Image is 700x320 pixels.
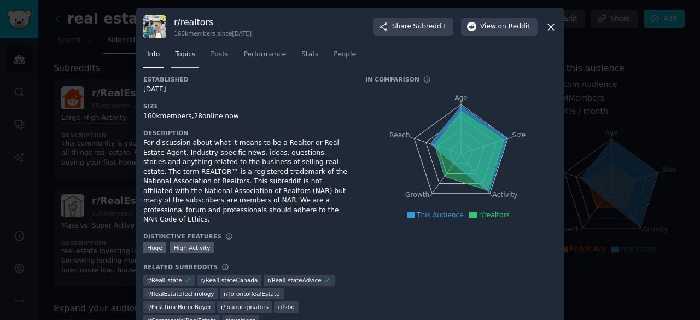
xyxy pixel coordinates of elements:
img: realtors [143,15,166,38]
tspan: Growth [405,191,429,199]
div: For discussion about what it means to be a Realtor or Real Estate Agent. Industry-specific news, ... [143,138,350,225]
span: r/ RealEstateAdvice [267,276,322,284]
h3: Description [143,129,350,137]
span: r/ TorontoRealEstate [224,290,280,298]
a: Stats [297,46,322,68]
button: ShareSubreddit [373,18,453,36]
a: Topics [171,46,199,68]
span: Subreddit [413,22,446,32]
tspan: Age [454,94,468,102]
h3: r/ realtors [174,16,252,28]
span: Posts [211,50,228,60]
span: r/ loanoriginators [221,303,269,311]
span: Share [392,22,446,32]
span: r/ fsbo [278,303,294,311]
span: This Audience [417,211,464,219]
div: High Activity [170,242,214,253]
span: r/ RealEstateTechnology [147,290,214,298]
a: People [330,46,360,68]
div: 160k members since [DATE] [174,30,252,37]
span: Info [147,50,160,60]
span: View [480,22,530,32]
span: Stats [301,50,318,60]
span: r/ RealEstate [147,276,182,284]
tspan: Size [512,131,526,139]
span: Performance [243,50,286,60]
h3: In Comparison [365,75,419,83]
a: Posts [207,46,232,68]
a: Performance [240,46,290,68]
div: [DATE] [143,85,350,95]
button: Viewon Reddit [461,18,538,36]
h3: Established [143,75,350,83]
span: Topics [175,50,195,60]
tspan: Activity [493,191,518,199]
h3: Related Subreddits [143,263,218,271]
span: r/ RealEstateCanada [201,276,258,284]
div: Huge [143,242,166,253]
span: on Reddit [498,22,530,32]
h3: Size [143,102,350,110]
tspan: Reach [389,131,410,139]
a: Info [143,46,164,68]
h3: Distinctive Features [143,232,221,240]
div: 160k members, 28 online now [143,112,350,121]
span: People [334,50,356,60]
span: r/realtors [479,211,510,219]
span: r/ FirstTimeHomeBuyer [147,303,212,311]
